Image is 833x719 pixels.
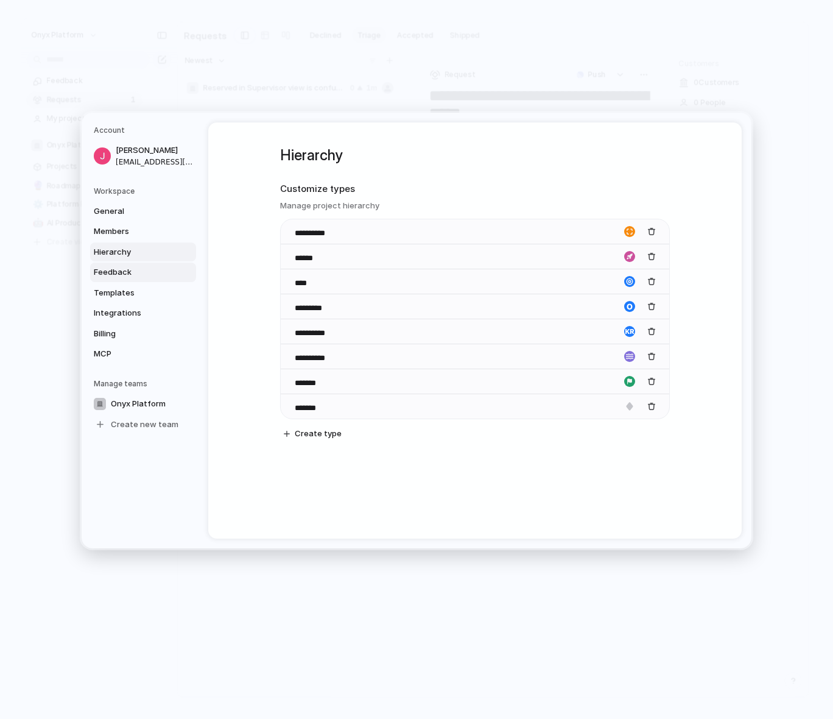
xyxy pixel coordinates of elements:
[90,141,196,171] a: [PERSON_NAME][EMAIL_ADDRESS][DOMAIN_NAME]
[94,246,172,258] span: Hierarchy
[94,328,172,340] span: Billing
[94,287,172,299] span: Templates
[94,378,196,389] h5: Manage teams
[111,398,166,410] span: Onyx Platform
[90,222,196,241] a: Members
[90,243,196,262] a: Hierarchy
[280,200,670,212] h3: Manage project hierarchy
[90,202,196,221] a: General
[94,225,172,238] span: Members
[116,144,194,157] span: [PERSON_NAME]
[116,157,194,168] span: [EMAIL_ADDRESS][DOMAIN_NAME]
[94,205,172,218] span: General
[111,419,178,431] span: Create new team
[280,182,670,196] h2: Customize types
[90,303,196,323] a: Integrations
[90,263,196,282] a: Feedback
[280,144,670,166] h1: Hierarchy
[94,125,196,136] h5: Account
[94,348,172,360] span: MCP
[90,344,196,364] a: MCP
[94,186,196,197] h5: Workspace
[90,324,196,344] a: Billing
[279,425,346,442] button: Create type
[295,428,342,440] span: Create type
[94,307,172,319] span: Integrations
[90,283,196,303] a: Templates
[90,415,196,434] a: Create new team
[90,394,196,414] a: Onyx Platform
[94,266,172,278] span: Feedback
